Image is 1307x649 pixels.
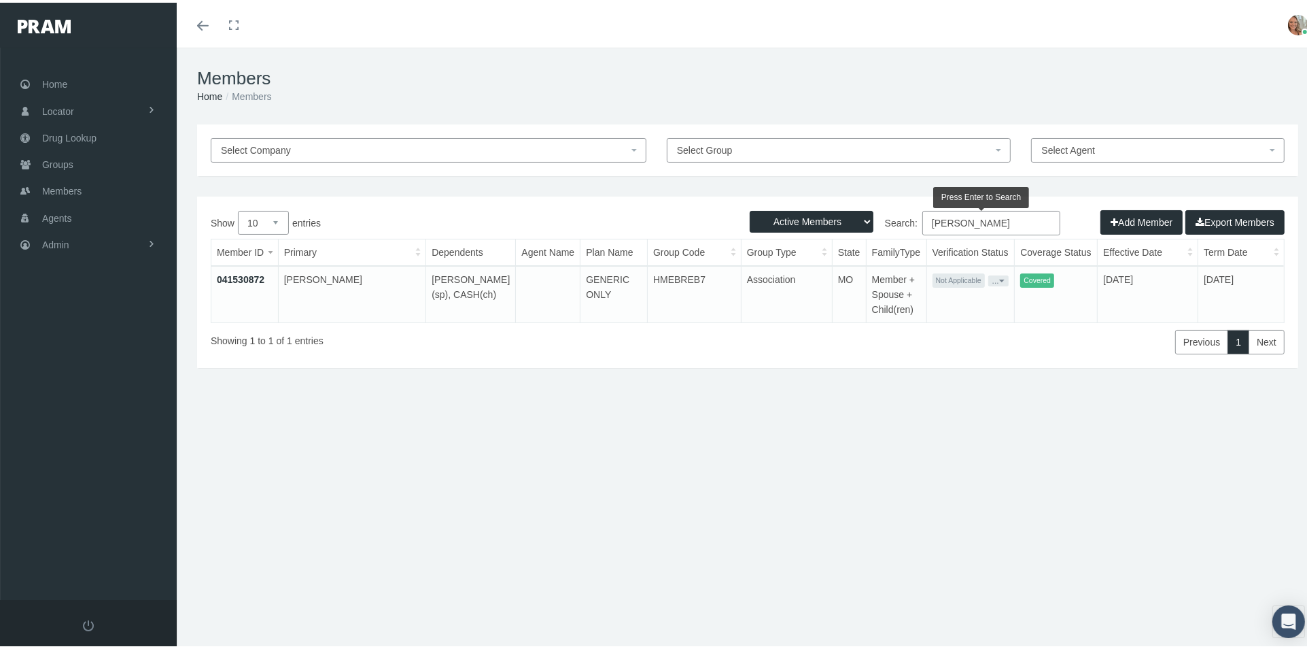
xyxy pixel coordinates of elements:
[197,88,222,99] a: Home
[238,208,289,232] select: Showentries
[677,142,733,153] span: Select Group
[426,237,516,263] th: Dependents
[42,122,97,148] span: Drug Lookup
[741,237,832,263] th: Group Type: activate to sort column ascending
[42,176,82,201] span: Members
[988,273,1009,284] button: ...
[1198,237,1284,263] th: Term Date: activate to sort column ascending
[42,69,67,95] span: Home
[648,237,742,263] th: Group Code: activate to sort column ascending
[1175,327,1228,352] a: Previous
[648,263,742,320] td: HMEBREB7
[197,65,1298,86] h1: Members
[1249,327,1285,352] a: Next
[926,237,1015,263] th: Verification Status
[1227,327,1249,352] a: 1
[580,263,648,320] td: GENERIC ONLY
[1185,207,1285,232] button: Export Members
[211,208,748,232] label: Show entries
[832,237,866,263] th: State
[1198,263,1284,320] td: [DATE]
[1041,142,1095,153] span: Select Agent
[580,237,648,263] th: Plan Name
[1020,271,1054,285] span: Covered
[211,237,278,263] th: Member ID: activate to sort column ascending
[741,263,832,320] td: Association
[516,237,580,263] th: Agent Name
[922,208,1060,233] input: Search:
[832,263,866,320] td: MO
[42,96,74,122] span: Locator
[426,263,516,320] td: [PERSON_NAME](sp), CASH(ch)
[221,142,291,153] span: Select Company
[42,229,69,255] span: Admin
[1015,237,1098,263] th: Coverage Status
[933,184,1029,205] div: Press Enter to Search
[222,86,271,101] li: Members
[1098,263,1198,320] td: [DATE]
[933,271,985,285] span: Not Applicable
[866,237,926,263] th: FamilyType
[1098,237,1198,263] th: Effective Date: activate to sort column ascending
[217,271,264,282] a: 041530872
[42,149,73,175] span: Groups
[42,203,72,229] span: Agents
[278,263,425,320] td: [PERSON_NAME]
[866,263,926,320] td: Member + Spouse + Child(ren)
[278,237,425,263] th: Primary: activate to sort column ascending
[18,17,71,31] img: PRAM_20_x_78.png
[748,208,1060,233] label: Search:
[1100,207,1183,232] button: Add Member
[1272,603,1305,635] div: Open Intercom Messenger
